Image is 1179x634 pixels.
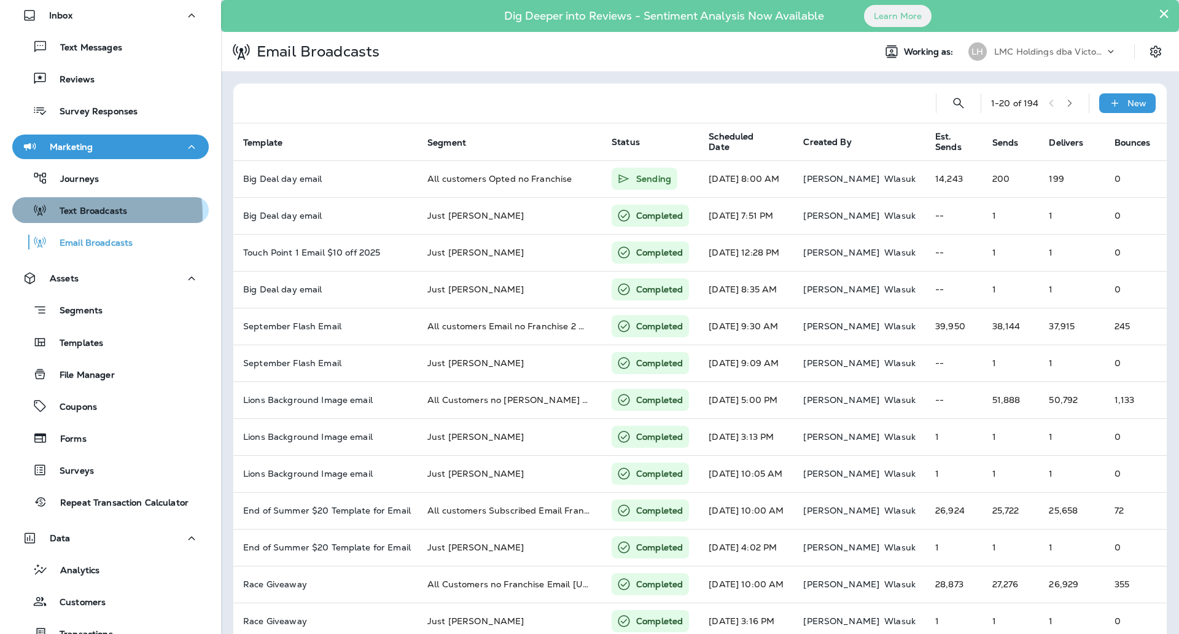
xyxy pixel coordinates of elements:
[47,206,127,217] p: Text Broadcasts
[925,160,982,197] td: 14,243
[1039,418,1104,455] td: 1
[12,34,209,60] button: Text Messages
[12,557,209,582] button: Analytics
[884,506,916,515] p: Wlasuk
[243,395,408,405] p: Lions Background Image email
[884,248,916,257] p: Wlasuk
[925,529,982,566] td: 1
[50,142,93,152] p: Marketing
[1105,418,1172,455] td: 0
[864,5,932,27] button: Learn More
[48,565,99,577] p: Analytics
[12,66,209,92] button: Reviews
[427,542,524,553] span: Just Rob
[884,358,916,368] p: Wlasuk
[699,566,793,603] td: [DATE] 10:00 AM
[803,174,879,184] p: [PERSON_NAME]
[427,468,524,479] span: Just Rob
[992,137,1035,148] span: Sends
[884,321,916,331] p: Wlasuk
[12,329,209,355] button: Templates
[12,266,209,291] button: Assets
[884,211,916,221] p: Wlasuk
[1105,197,1172,234] td: 0
[982,529,1040,566] td: 1
[12,393,209,419] button: Coupons
[1039,197,1104,234] td: 1
[803,321,879,331] p: [PERSON_NAME]
[47,106,138,118] p: Survey Responses
[47,370,115,382] p: File Manager
[243,138,282,148] span: Template
[925,197,982,234] td: --
[12,165,209,191] button: Journeys
[803,542,879,552] p: [PERSON_NAME]
[803,358,879,368] p: [PERSON_NAME]
[968,42,987,61] div: LH
[1105,529,1172,566] td: 0
[636,504,683,517] p: Completed
[12,98,209,123] button: Survey Responses
[427,247,524,258] span: Just Rob
[884,395,916,405] p: Wlasuk
[1105,455,1172,492] td: 0
[1039,529,1104,566] td: 1
[12,297,209,323] button: Segments
[925,308,982,345] td: 39,950
[925,566,982,603] td: 28,873
[49,10,72,20] p: Inbox
[47,305,103,318] p: Segments
[12,425,209,451] button: Forms
[636,578,683,590] p: Completed
[925,234,982,271] td: --
[427,173,572,184] span: All customers Opted no Franchise
[884,542,916,552] p: Wlasuk
[12,489,209,515] button: Repeat Transaction Calculator
[427,579,647,590] span: All Customers no Franchise Email Michigan Only
[699,308,793,345] td: [DATE] 9:30 AM
[709,131,772,152] span: Scheduled Date
[427,394,677,405] span: All Customers no Florence Payson or Euclid or franchises
[1039,492,1104,529] td: 25,658
[1105,492,1172,529] td: 72
[243,616,408,626] p: Race Giveaway
[946,91,971,115] button: Search Email Broadcasts
[1145,41,1167,63] button: Settings
[904,47,956,57] span: Working as:
[699,234,793,271] td: [DATE] 12:28 PM
[12,526,209,550] button: Data
[243,321,408,331] p: September Flash Email
[47,402,97,413] p: Coupons
[991,98,1039,108] div: 1 - 20 of 194
[982,492,1040,529] td: 25,722
[982,234,1040,271] td: 1
[803,211,879,221] p: [PERSON_NAME]
[427,431,524,442] span: Just Rob
[884,579,916,589] p: Wlasuk
[243,506,408,515] p: End of Summer $20 Template for Email
[1105,566,1172,603] td: 355
[699,345,793,382] td: [DATE] 9:09 AM
[925,271,982,308] td: --
[884,616,916,626] p: Wlasuk
[636,615,683,627] p: Completed
[884,469,916,479] p: Wlasuk
[427,137,482,148] span: Segment
[12,135,209,159] button: Marketing
[699,455,793,492] td: [DATE] 10:05 AM
[699,271,793,308] td: [DATE] 8:35 AM
[12,229,209,255] button: Email Broadcasts
[636,431,683,443] p: Completed
[47,74,95,86] p: Reviews
[1039,345,1104,382] td: 1
[252,42,379,61] p: Email Broadcasts
[699,418,793,455] td: [DATE] 3:13 PM
[243,211,408,221] p: Big Deal day email
[884,284,916,294] p: Wlasuk
[427,616,524,627] span: Just Rob
[1115,137,1167,148] span: Bounces
[243,542,408,552] p: End of Summer $20 Template for Email
[12,457,209,483] button: Surveys
[1039,271,1104,308] td: 1
[699,197,793,234] td: [DATE] 7:51 PM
